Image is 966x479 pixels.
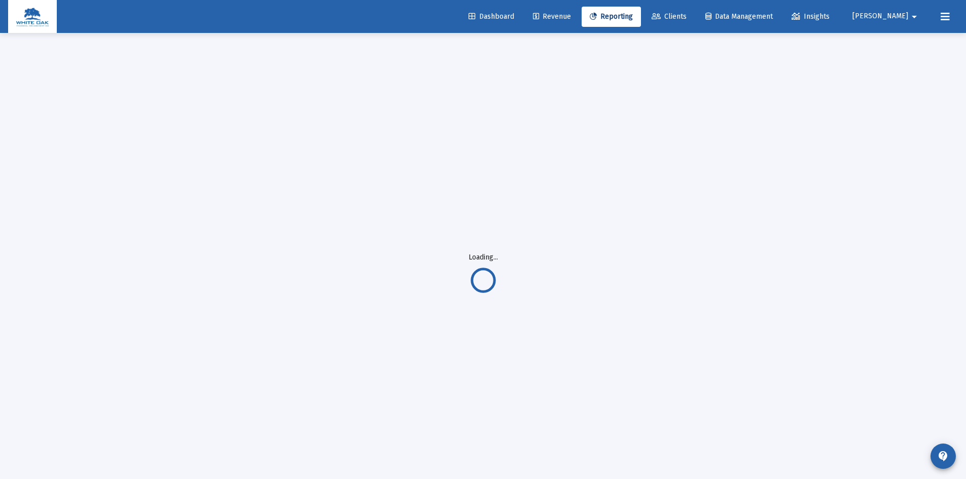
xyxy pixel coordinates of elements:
[908,7,920,27] mat-icon: arrow_drop_down
[460,7,522,27] a: Dashboard
[525,7,579,27] a: Revenue
[792,12,830,21] span: Insights
[783,7,838,27] a: Insights
[652,12,687,21] span: Clients
[643,7,695,27] a: Clients
[705,12,773,21] span: Data Management
[16,7,49,27] img: Dashboard
[852,12,908,21] span: [PERSON_NAME]
[582,7,641,27] a: Reporting
[840,6,933,26] button: [PERSON_NAME]
[590,12,633,21] span: Reporting
[469,12,514,21] span: Dashboard
[697,7,781,27] a: Data Management
[937,450,949,462] mat-icon: contact_support
[533,12,571,21] span: Revenue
